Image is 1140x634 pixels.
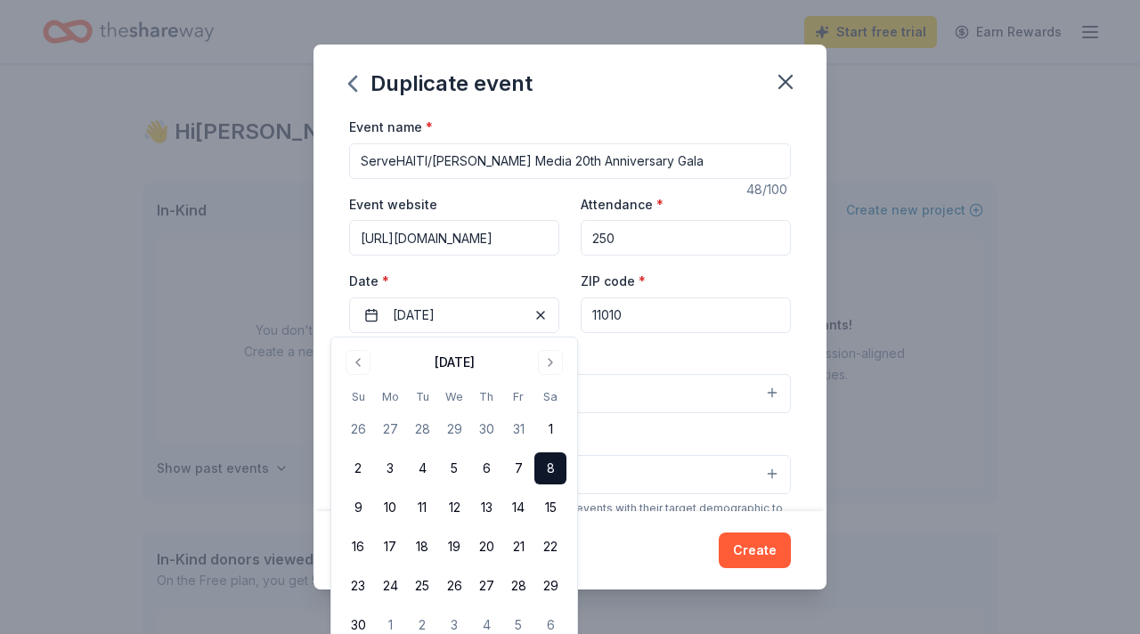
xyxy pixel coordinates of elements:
th: Saturday [534,387,566,406]
th: Sunday [342,387,374,406]
input: Spring Fundraiser [349,143,791,179]
th: Thursday [470,387,502,406]
button: Go to previous month [346,350,370,375]
button: 3 [374,452,406,484]
div: Duplicate event [349,69,533,98]
th: Friday [502,387,534,406]
button: 14 [502,492,534,524]
button: 29 [438,413,470,445]
button: [DATE] [349,297,559,333]
button: Go to next month [538,350,563,375]
button: 8 [534,452,566,484]
label: Event name [349,118,433,136]
button: 20 [470,531,502,563]
button: 5 [438,452,470,484]
input: 12345 (U.S. only) [581,297,791,333]
label: Date [349,272,559,290]
input: 20 [581,220,791,256]
th: Tuesday [406,387,438,406]
button: 26 [438,570,470,602]
div: 48 /100 [746,179,791,200]
button: 27 [470,570,502,602]
div: [DATE] [435,352,475,373]
input: https://www... [349,220,559,256]
button: 23 [342,570,374,602]
button: 27 [374,413,406,445]
button: 21 [502,531,534,563]
button: 24 [374,570,406,602]
button: 18 [406,531,438,563]
button: 29 [534,570,566,602]
button: 26 [342,413,374,445]
th: Monday [374,387,406,406]
button: 22 [534,531,566,563]
button: 1 [534,413,566,445]
button: 19 [438,531,470,563]
label: Event website [349,196,437,214]
button: 11 [406,492,438,524]
button: 4 [406,452,438,484]
button: 17 [374,531,406,563]
button: 16 [342,531,374,563]
button: 2 [342,452,374,484]
button: 25 [406,570,438,602]
button: 30 [470,413,502,445]
button: 6 [470,452,502,484]
button: 28 [502,570,534,602]
th: Wednesday [438,387,470,406]
button: 12 [438,492,470,524]
button: 10 [374,492,406,524]
button: 9 [342,492,374,524]
button: Create [719,532,791,568]
label: Attendance [581,196,664,214]
button: 31 [502,413,534,445]
button: 15 [534,492,566,524]
label: ZIP code [581,272,646,290]
button: 28 [406,413,438,445]
button: 13 [470,492,502,524]
button: 7 [502,452,534,484]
